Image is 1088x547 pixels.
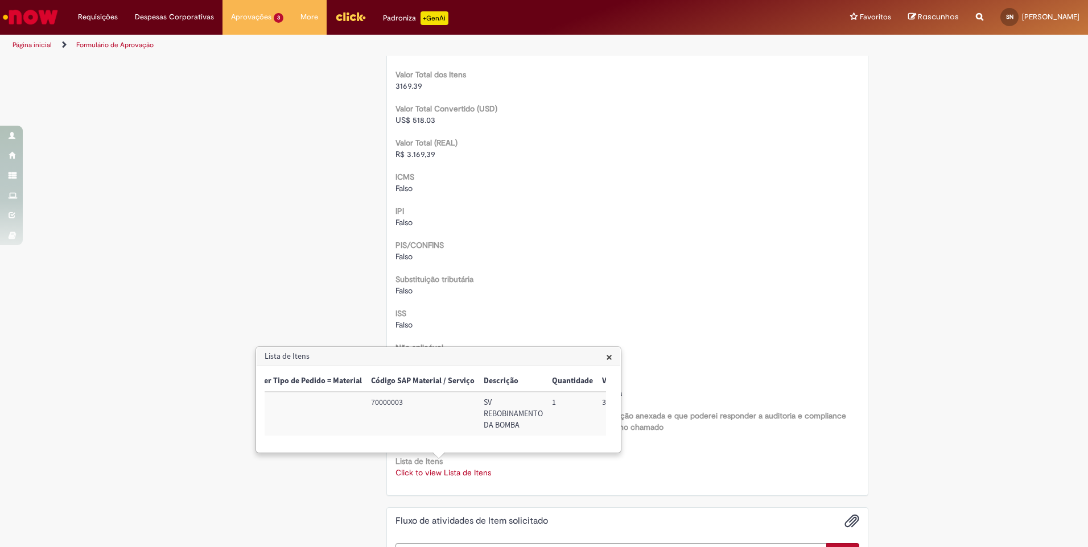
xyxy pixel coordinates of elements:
[78,11,118,23] span: Requisições
[421,11,448,25] p: +GenAi
[395,251,413,262] span: Falso
[9,35,717,56] ul: Trilhas de página
[395,206,404,216] b: IPI
[479,371,547,392] th: Descrição
[860,11,891,23] span: Favoritos
[335,8,366,25] img: click_logo_yellow_360x200.png
[395,217,413,227] span: Falso
[76,40,154,49] a: Formulário de Aprovação
[255,346,621,453] div: Lista de Itens
[395,138,458,148] b: Valor Total (REAL)
[257,347,620,366] h3: Lista de Itens
[597,371,656,392] th: Valor Unitário
[606,351,612,363] button: Close
[1006,13,1013,20] span: SN
[395,103,497,114] b: Valor Total Convertido (USD)
[274,13,283,23] span: 3
[395,308,406,318] b: ISS
[1022,12,1079,22] span: [PERSON_NAME]
[395,172,414,182] b: ICMS
[479,392,547,436] td: Descrição: SV REBOBINAMENTO DA BOMBA
[395,342,443,353] b: Não aplicável
[231,11,271,23] span: Aprovações
[395,149,435,159] span: R$ 3.169,39
[242,371,366,392] th: Trigger Tipo de Pedido = Material
[547,371,597,392] th: Quantidade
[242,392,366,436] td: Trigger Tipo de Pedido = Material: Sim
[300,11,318,23] span: More
[597,392,656,436] td: Valor Unitário: 3.169,39
[135,11,214,23] span: Despesas Corporativas
[366,392,479,436] td: Código SAP Material / Serviço: 70000003
[1,6,60,28] img: ServiceNow
[395,456,443,466] b: Lista de Itens
[908,12,959,23] a: Rascunhos
[395,183,413,193] span: Falso
[547,392,597,436] td: Quantidade: 1
[606,349,612,364] span: ×
[366,371,479,392] th: Código SAP Material / Serviço
[383,11,448,25] div: Padroniza
[918,11,959,22] span: Rascunhos
[395,516,548,527] h2: Fluxo de atividades de Item solicitado Histórico de tíquete
[395,274,473,284] b: Substituição tributária
[395,115,435,125] span: US$ 518.03
[395,81,422,91] span: 3169.39
[13,40,52,49] a: Página inicial
[395,69,466,80] b: Valor Total dos Itens
[395,320,413,330] span: Falso
[395,240,444,250] b: PIS/CONFINS
[844,513,859,528] button: Adicionar anexos
[395,467,491,478] a: Click to view Lista de Itens
[395,285,413,296] span: Falso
